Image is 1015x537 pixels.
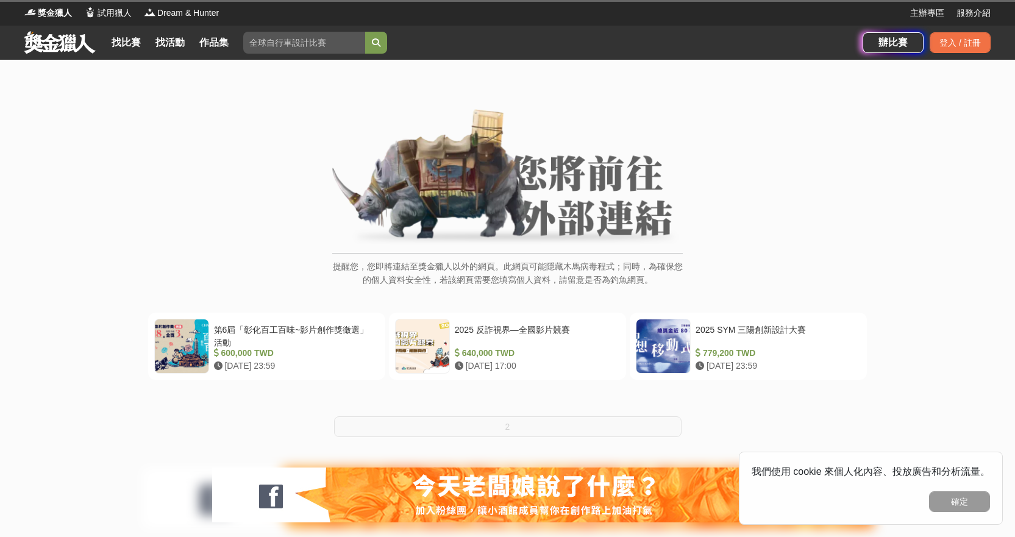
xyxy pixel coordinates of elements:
div: 600,000 TWD [214,347,374,360]
img: 127fc932-0e2d-47dc-a7d9-3a4a18f96856.jpg [212,468,803,522]
button: 2 [334,416,682,437]
div: 登入 / 註冊 [930,32,991,53]
span: 我們使用 cookie 來個人化內容、投放廣告和分析流量。 [752,466,990,477]
a: Logo獎金獵人 [24,7,72,20]
div: [DATE] 23:59 [214,360,374,372]
a: 服務介紹 [956,7,991,20]
div: 640,000 TWD [455,347,615,360]
img: External Link Banner [332,109,683,247]
input: 全球自行車設計比賽 [243,32,365,54]
a: 找比賽 [107,34,146,51]
img: Logo [144,6,156,18]
a: 辦比賽 [863,32,924,53]
div: 2025 SYM 三陽創新設計大賽 [696,324,856,347]
span: Dream & Hunter [157,7,219,20]
a: Logo試用獵人 [84,7,132,20]
img: Logo [84,6,96,18]
div: [DATE] 17:00 [455,360,615,372]
a: 作品集 [194,34,233,51]
a: 2025 反詐視界—全國影片競賽 640,000 TWD [DATE] 17:00 [389,313,626,380]
span: 試用獵人 [98,7,132,20]
a: 找活動 [151,34,190,51]
div: 779,200 TWD [696,347,856,360]
a: 主辦專區 [910,7,944,20]
div: 2025 反詐視界—全國影片競賽 [455,324,615,347]
div: 第6屆「彰化百工百味~影片創作獎徵選」活動 [214,324,374,347]
a: 第6屆「彰化百工百味~影片創作獎徵選」活動 600,000 TWD [DATE] 23:59 [148,313,385,380]
img: Logo [24,6,37,18]
div: [DATE] 23:59 [696,360,856,372]
span: 獎金獵人 [38,7,72,20]
a: LogoDream & Hunter [144,7,219,20]
p: 提醒您，您即將連結至獎金獵人以外的網頁。此網頁可能隱藏木馬病毒程式；同時，為確保您的個人資料安全性，若該網頁需要您填寫個人資料，請留意是否為釣魚網頁。 [332,260,683,299]
button: 確定 [929,491,990,512]
a: 2025 SYM 三陽創新設計大賽 779,200 TWD [DATE] 23:59 [630,313,867,380]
